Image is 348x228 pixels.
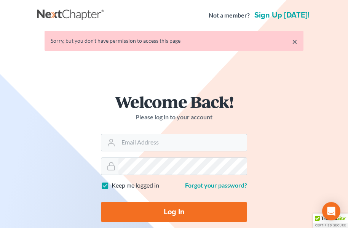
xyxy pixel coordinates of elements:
input: Log In [101,202,247,222]
div: TrustedSite Certified [313,214,348,228]
div: Open Intercom Messenger [322,202,340,220]
a: Forgot your password? [185,181,247,189]
label: Keep me logged in [112,181,159,190]
h1: Welcome Back! [101,93,247,110]
a: Sign up [DATE]! [253,11,311,19]
input: Email Address [118,134,247,151]
p: Please log in to your account [101,113,247,122]
strong: Not a member? [209,11,250,20]
a: × [292,37,297,46]
div: Sorry, but you don't have permission to access this page [51,37,297,45]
